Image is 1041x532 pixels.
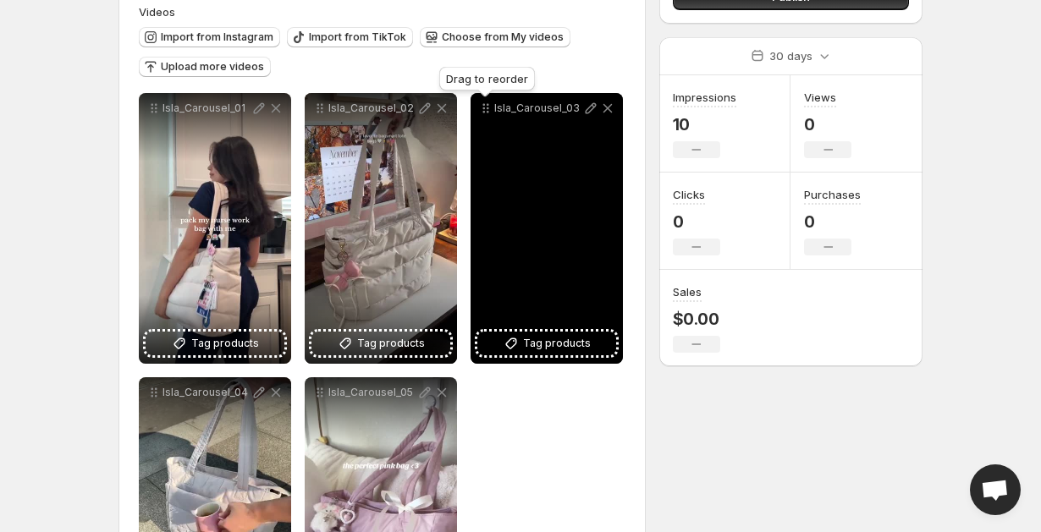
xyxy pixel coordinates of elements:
a: Open chat [970,464,1021,515]
span: Videos [139,5,175,19]
div: Isla_Carousel_02Tag products [305,93,457,364]
button: Tag products [311,332,450,355]
button: Upload more videos [139,57,271,77]
h3: Sales [673,283,702,300]
p: 30 days [769,47,812,64]
h3: Impressions [673,89,736,106]
span: Import from TikTok [309,30,406,44]
p: Isla_Carousel_02 [328,101,416,115]
p: 0 [804,211,861,232]
p: Isla_Carousel_03 [494,101,582,115]
button: Tag products [146,332,284,355]
p: Isla_Carousel_05 [328,386,416,399]
span: Tag products [191,335,259,352]
h3: Views [804,89,836,106]
p: 0 [804,114,851,134]
p: $0.00 [673,309,720,329]
p: 0 [673,211,720,232]
div: Isla_Carousel_01Tag products [139,93,291,364]
h3: Purchases [804,186,861,203]
span: Choose from My videos [442,30,564,44]
span: Upload more videos [161,60,264,74]
button: Tag products [477,332,616,355]
p: Isla_Carousel_04 [162,386,251,399]
span: Tag products [523,335,591,352]
button: Import from TikTok [287,27,413,47]
h3: Clicks [673,186,705,203]
span: Import from Instagram [161,30,273,44]
button: Import from Instagram [139,27,280,47]
p: Isla_Carousel_01 [162,101,251,115]
p: 10 [673,114,736,134]
div: Isla_Carousel_03Tag products [471,93,623,364]
span: Tag products [357,335,425,352]
button: Choose from My videos [420,27,570,47]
